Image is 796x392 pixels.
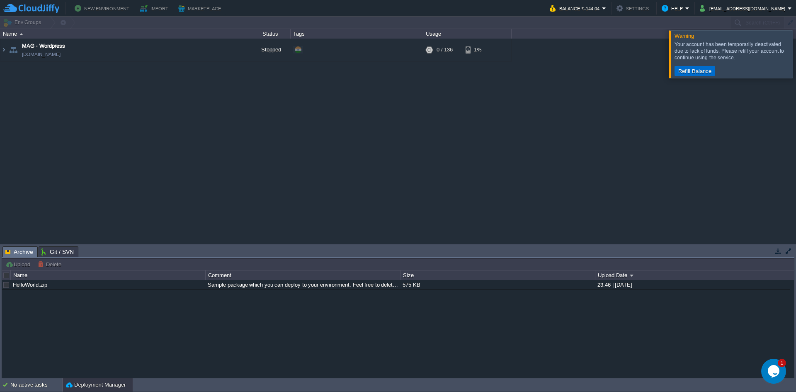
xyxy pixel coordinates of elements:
div: Name [11,270,205,280]
div: Status [250,29,290,39]
button: Marketplace [178,3,223,13]
a: HelloWorld.zip [13,282,47,288]
div: Sample package which you can deploy to your environment. Feel free to delete and upload a package... [206,280,400,290]
div: Comment [206,270,400,280]
div: Usage [424,29,511,39]
button: Deployment Manager [66,381,126,389]
img: CloudJiffy [3,3,59,14]
div: 575 KB [400,280,595,290]
div: Upload Date [596,270,790,280]
button: Refill Balance [676,67,714,75]
span: Archive [5,247,33,257]
button: Settings [616,3,651,13]
div: Size [401,270,595,280]
img: AMDAwAAAACH5BAEAAAAALAAAAAABAAEAAAICRAEAOw== [0,39,7,61]
div: Stopped [249,39,291,61]
span: Git / SVN [41,247,74,257]
div: 0 / 136 [437,39,453,61]
div: Your account has been temporarily deactivated due to lack of funds. Please refill your account to... [675,41,791,61]
div: Name [1,29,249,39]
iframe: chat widget [761,359,788,384]
button: Balance ₹-144.04 [550,3,602,13]
a: MAG - Wordpress [22,42,65,50]
button: Upload [5,261,33,268]
div: 1% [466,39,493,61]
button: [EMAIL_ADDRESS][DOMAIN_NAME] [700,3,788,13]
div: 23:46 | [DATE] [595,280,789,290]
a: [DOMAIN_NAME] [22,50,61,58]
div: Tags [291,29,423,39]
button: Import [140,3,171,13]
button: New Environment [75,3,132,13]
div: No active tasks [10,378,62,392]
img: AMDAwAAAACH5BAEAAAAALAAAAAABAAEAAAICRAEAOw== [7,39,19,61]
button: Help [662,3,685,13]
span: Warning [675,33,694,39]
button: Delete [38,261,64,268]
img: AMDAwAAAACH5BAEAAAAALAAAAAABAAEAAAICRAEAOw== [19,33,23,35]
